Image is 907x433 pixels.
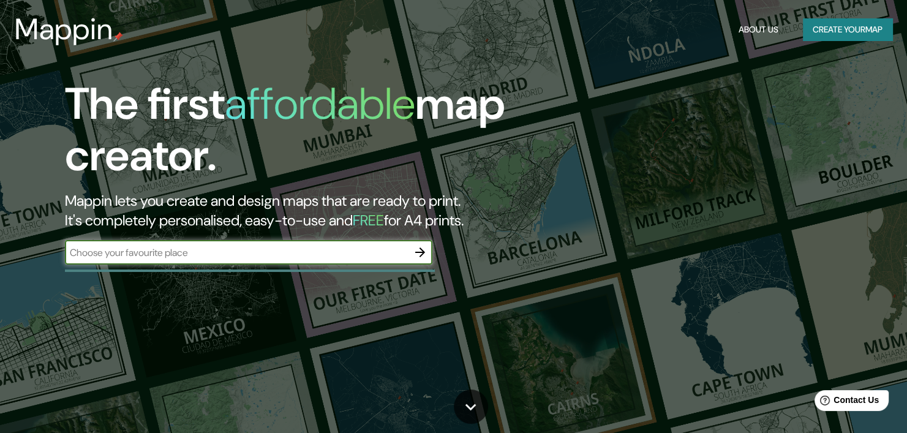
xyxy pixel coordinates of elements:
img: mappin-pin [113,32,123,42]
h1: affordable [225,75,415,132]
button: About Us [734,18,783,41]
h2: Mappin lets you create and design maps that are ready to print. It's completely personalised, eas... [65,191,519,230]
input: Choose your favourite place [65,246,408,260]
h5: FREE [353,211,384,230]
h1: The first map creator. [65,78,519,191]
iframe: Help widget launcher [798,385,894,420]
h3: Mappin [15,12,113,47]
button: Create yourmap [803,18,892,41]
